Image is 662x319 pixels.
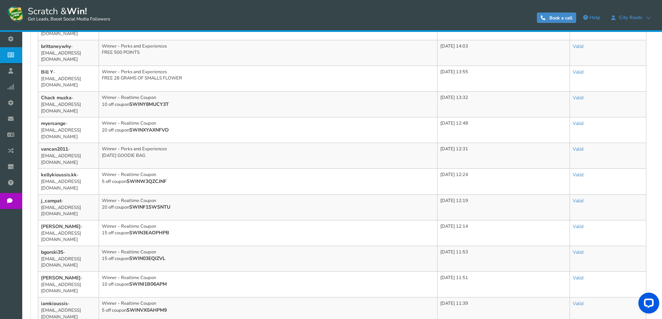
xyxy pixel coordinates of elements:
[129,101,169,108] b: SWINY8MUCY3T
[38,169,99,194] td: - [EMAIL_ADDRESS][DOMAIN_NAME]
[38,92,99,117] td: - [EMAIL_ADDRESS][DOMAIN_NAME]
[438,220,570,246] td: [DATE] 12:14
[438,143,570,169] td: [DATE] 12:31
[129,255,165,262] b: SWIN03EQIZVL
[41,120,66,127] b: myersange
[28,17,110,22] small: Get Leads, Boost Social Media Followers
[99,117,438,143] td: Winner - Realtime Coupon 20 off coupon
[99,169,438,194] td: Winner - Realtime Coupon 5 off coupon
[38,246,99,271] td: - [EMAIL_ADDRESS][DOMAIN_NAME]
[38,117,99,143] td: - [EMAIL_ADDRESS][DOMAIN_NAME]
[438,246,570,271] td: [DATE] 11:53
[438,40,570,66] td: [DATE] 14:03
[41,275,81,281] b: [PERSON_NAME]
[38,271,99,297] td: - [EMAIL_ADDRESS][DOMAIN_NAME]
[589,14,600,21] span: Help
[573,43,583,50] a: Valid
[129,127,169,133] b: SWINXYAXNFVD
[573,223,583,230] a: Valid
[24,5,110,23] span: Scratch &
[38,143,99,169] td: - [EMAIL_ADDRESS][DOMAIN_NAME]
[615,15,646,20] span: City Roots
[573,249,583,255] a: Valid
[633,290,662,319] iframe: LiveChat chat widget
[129,204,170,210] b: SWINF1SWSNTU
[573,300,583,307] a: Valid
[573,171,583,178] a: Valid
[438,194,570,220] td: [DATE] 12:19
[41,43,71,50] b: brittaneywhy
[38,66,99,91] td: - [EMAIL_ADDRESS][DOMAIN_NAME]
[67,5,87,17] strong: Win!
[41,300,68,307] b: iamkioussis
[41,223,81,230] b: [PERSON_NAME]
[99,246,438,271] td: Winner - Realtime Coupon 15 off coupon
[126,178,166,185] b: SWINW3QZCJNF
[99,92,438,117] td: Winner - Realtime Coupon 10 off coupon
[99,194,438,220] td: Winner - Realtime Coupon 20 off coupon
[573,94,583,101] a: Valid
[41,69,53,75] b: Bill Y
[438,66,570,91] td: [DATE] 13:55
[573,198,583,204] a: Valid
[99,271,438,297] td: Winner - Realtime Coupon 10 off coupon
[7,5,110,23] a: Scratch &Win! Get Leads, Boost Social Media Followers
[38,220,99,246] td: - [EMAIL_ADDRESS][DOMAIN_NAME]
[438,92,570,117] td: [DATE] 13:32
[573,146,583,152] a: Valid
[126,307,167,313] b: SWINVX0AHPM9
[438,169,570,194] td: [DATE] 12:24
[549,15,572,21] span: Book a call
[537,12,576,23] a: Book a call
[580,12,604,23] a: Help
[99,143,438,169] td: Winner - Perks and Experiences [DATE] GOODIE BAG
[573,69,583,75] a: Valid
[573,275,583,281] a: Valid
[129,281,167,287] b: SWINI1B06APM
[99,40,438,66] td: Winner - Perks and Experiences FREE 500 POINTS
[438,271,570,297] td: [DATE] 11:51
[41,171,77,178] b: kellykioussis.kk
[99,66,438,91] td: Winner - Perks and Experiences FREE 28 GRAMS OF SMALLS FLOWER
[38,40,99,66] td: - [EMAIL_ADDRESS][DOMAIN_NAME]
[573,120,583,127] a: Valid
[41,94,72,101] b: Chack muzka
[438,117,570,143] td: [DATE] 12:48
[41,198,62,204] b: j_campat
[41,146,68,152] b: vancan2011
[38,194,99,220] td: - [EMAIL_ADDRESS][DOMAIN_NAME]
[7,5,24,23] img: Scratch and Win
[41,249,63,255] b: bgorski35
[99,220,438,246] td: Winner - Realtime Coupon 15 off coupon
[129,229,169,236] b: SWIN3EAOPHPB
